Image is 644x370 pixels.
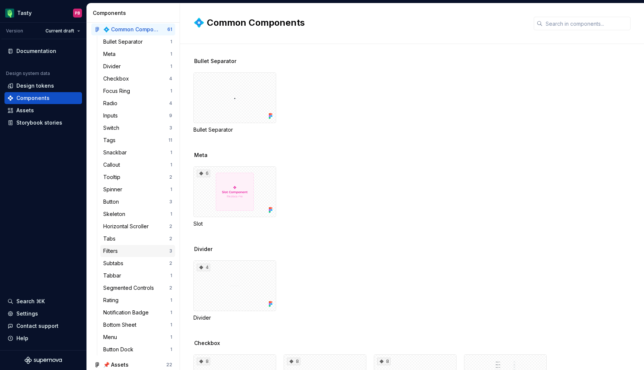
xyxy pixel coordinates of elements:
a: Tooltip2 [100,171,175,183]
span: Divider [194,245,212,253]
div: 2 [169,285,172,291]
div: 4 [197,264,210,271]
div: Divider [103,63,124,70]
a: Checkbox4 [100,73,175,85]
div: Contact support [16,322,59,330]
div: PB [75,10,80,16]
a: Tabs2 [100,233,175,245]
div: Tooltip [103,173,123,181]
div: Rating [103,297,121,304]
div: 8 [287,358,300,365]
div: 4 [169,100,172,106]
div: 📌 Assets [103,361,129,369]
div: 22 [166,362,172,368]
div: Storybook stories [16,119,62,126]
span: Bullet Separator [194,57,236,65]
div: 1 [170,310,172,316]
a: Settings [4,308,82,320]
div: Bottom Sheet [103,321,139,329]
div: 2 [169,260,172,266]
div: 4Divider [193,260,276,322]
div: Button Dock [103,346,136,353]
span: Current draft [45,28,74,34]
div: 💠 Common Components [103,26,159,33]
a: 💠 Common Components61 [91,23,175,35]
div: Search ⌘K [16,298,45,305]
a: Snackbar1 [100,147,175,159]
button: Help [4,332,82,344]
a: Tags11 [100,134,175,146]
div: Focus Ring [103,87,133,95]
div: Design system data [6,70,50,76]
div: Switch [103,124,122,132]
a: Button3 [100,196,175,208]
div: Radio [103,100,120,107]
div: Components [16,94,50,102]
div: Snackbar [103,149,130,156]
div: 8 [197,358,210,365]
div: Menu [103,333,120,341]
a: Segmented Controls2 [100,282,175,294]
div: 3 [169,248,172,254]
div: 2 [169,223,172,229]
div: 1 [170,297,172,303]
a: Horizontal Scroller2 [100,220,175,232]
div: Notification Badge [103,309,152,316]
a: Inputs9 [100,110,175,122]
svg: Supernova Logo [25,357,62,364]
div: 1 [170,150,172,156]
a: Button Dock1 [100,344,175,355]
input: Search in components... [543,17,631,30]
a: Storybook stories [4,117,82,129]
div: 1 [170,347,172,352]
div: Button [103,198,122,206]
button: TastyPB [1,5,85,21]
a: Spinner1 [100,184,175,195]
a: Design tokens [4,80,82,92]
a: Bottom Sheet1 [100,319,175,331]
span: Checkbox [194,339,220,347]
div: 6Slot [193,166,276,228]
div: 61 [167,26,172,32]
div: Skeleton [103,210,128,218]
a: Meta1 [100,48,175,60]
div: Spinner [103,186,125,193]
a: Rating1 [100,294,175,306]
div: Tasty [17,9,32,17]
div: 3 [169,125,172,131]
h2: 💠 Common Components [193,17,525,29]
div: Design tokens [16,82,54,90]
a: Menu1 [100,331,175,343]
img: 5a785b6b-c473-494b-9ba3-bffaf73304c7.png [5,9,14,18]
div: 1 [170,63,172,69]
div: 9 [169,113,172,119]
div: Horizontal Scroller [103,223,152,230]
div: Segmented Controls [103,284,157,292]
div: Documentation [16,47,56,55]
div: Subtabs [103,260,126,267]
div: 11 [168,137,172,143]
div: 1 [170,162,172,168]
a: Radio4 [100,97,175,109]
button: Current draft [42,26,83,36]
div: 1 [170,186,172,192]
a: Documentation [4,45,82,57]
a: Skeleton1 [100,208,175,220]
div: 1 [170,334,172,340]
div: 1 [170,211,172,217]
div: Bullet Separator [193,72,276,134]
div: 1 [170,51,172,57]
div: 1 [170,88,172,94]
div: Settings [16,310,38,317]
a: Divider1 [100,60,175,72]
a: Callout1 [100,159,175,171]
a: Switch3 [100,122,175,134]
div: Callout [103,161,123,169]
div: Components [93,9,177,17]
div: 1 [170,322,172,328]
a: Filters3 [100,245,175,257]
a: Assets [4,104,82,116]
div: Assets [16,107,34,114]
a: Subtabs2 [100,257,175,269]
